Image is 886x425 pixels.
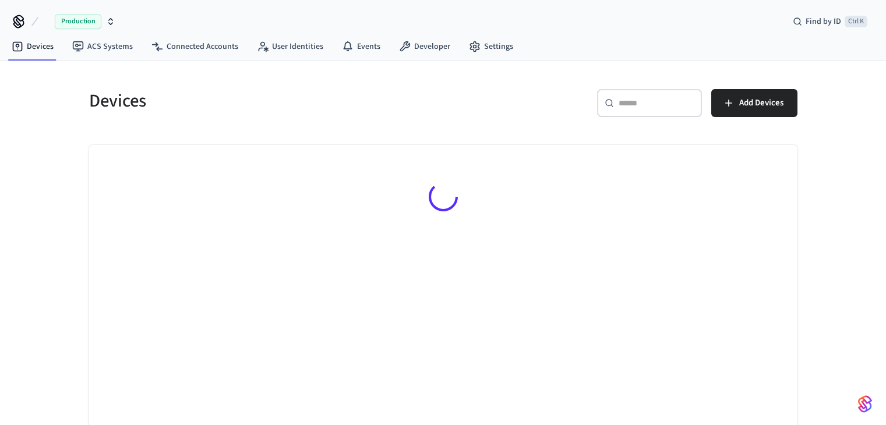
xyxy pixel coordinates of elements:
[845,16,867,27] span: Ctrl K
[333,36,390,57] a: Events
[142,36,248,57] a: Connected Accounts
[2,36,63,57] a: Devices
[739,95,783,111] span: Add Devices
[63,36,142,57] a: ACS Systems
[460,36,523,57] a: Settings
[783,11,877,32] div: Find by IDCtrl K
[858,395,872,413] img: SeamLogoGradient.69752ec5.svg
[390,36,460,57] a: Developer
[55,14,101,29] span: Production
[806,16,841,27] span: Find by ID
[248,36,333,57] a: User Identities
[89,89,436,113] h5: Devices
[711,89,797,117] button: Add Devices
